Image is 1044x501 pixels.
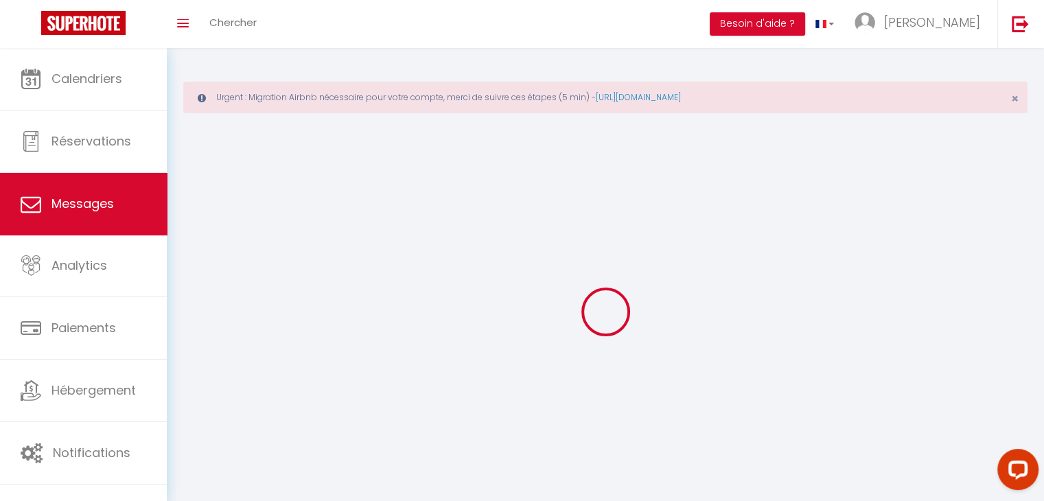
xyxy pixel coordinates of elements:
[855,12,875,33] img: ...
[986,443,1044,501] iframe: LiveChat chat widget
[53,444,130,461] span: Notifications
[710,12,805,36] button: Besoin d'aide ?
[51,382,136,399] span: Hébergement
[51,257,107,274] span: Analytics
[1011,93,1019,105] button: Close
[51,132,131,150] span: Réservations
[1012,15,1029,32] img: logout
[1011,90,1019,107] span: ×
[884,14,980,31] span: [PERSON_NAME]
[51,70,122,87] span: Calendriers
[596,91,681,103] a: [URL][DOMAIN_NAME]
[41,11,126,35] img: Super Booking
[209,15,257,30] span: Chercher
[51,319,116,336] span: Paiements
[183,82,1028,113] div: Urgent : Migration Airbnb nécessaire pour votre compte, merci de suivre ces étapes (5 min) -
[51,195,114,212] span: Messages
